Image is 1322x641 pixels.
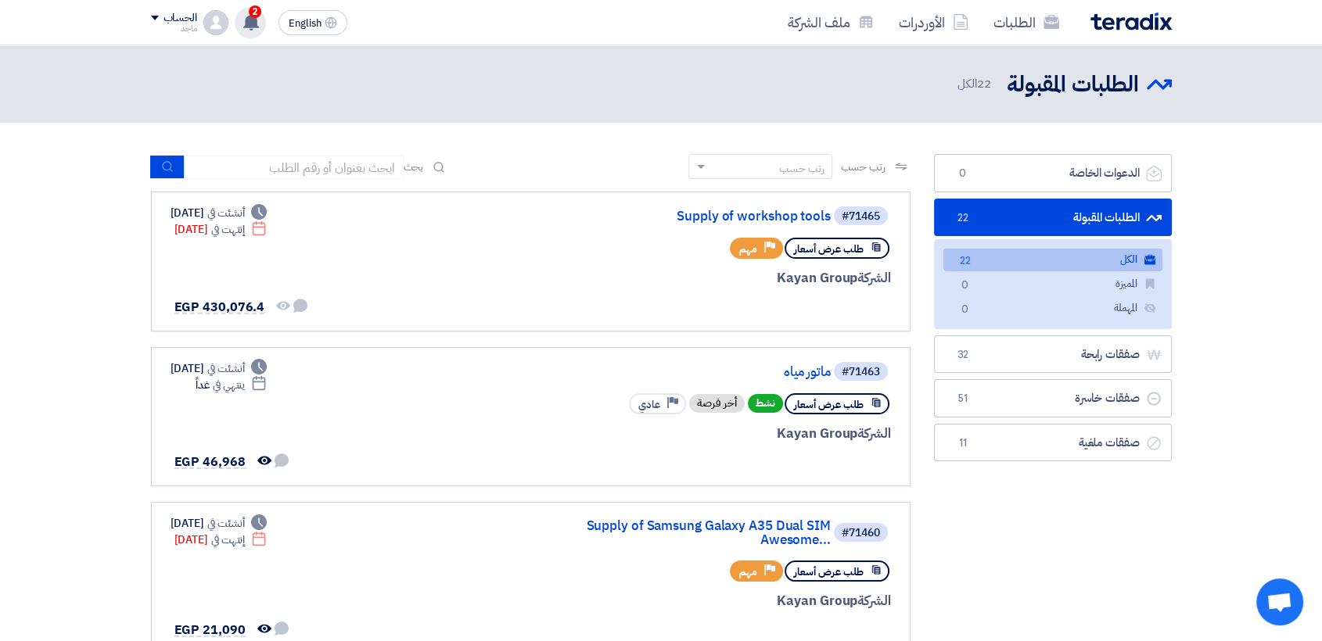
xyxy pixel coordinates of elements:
span: 0 [956,278,975,294]
span: الشركة [857,268,891,288]
img: profile_test.png [203,10,228,35]
span: EGP 430,076.4 [174,298,265,317]
div: Kayan Group [515,268,891,288]
span: الكل [957,75,993,93]
div: Open chat [1256,578,1303,625]
span: مهم [739,242,757,256]
span: 51 [954,391,972,406]
div: #71460 [842,528,880,539]
span: طلب عرض أسعار [794,564,864,579]
span: 22 [977,75,991,92]
span: طلب عرض أسعار [794,242,864,256]
span: بحث [404,159,424,175]
div: [DATE] [174,221,268,238]
span: 22 [954,210,972,226]
span: إنتهت في [211,221,245,238]
div: رتب حسب [778,160,824,177]
a: الطلبات المقبولة22 [934,199,1172,237]
span: 22 [956,253,975,270]
button: English [278,10,347,35]
span: طلب عرض أسعار [794,397,864,412]
h2: الطلبات المقبولة [1007,70,1139,100]
a: المهملة [943,297,1162,320]
a: ماتور مياه [518,365,831,379]
div: أخر فرصة [689,394,745,413]
div: [DATE] [171,205,268,221]
span: ينتهي في [213,377,245,393]
span: إنتهت في [211,532,245,548]
div: [DATE] [171,360,268,377]
span: أنشئت في [207,515,245,532]
span: أنشئت في [207,360,245,377]
span: الشركة [857,424,891,443]
div: غداً [196,377,267,393]
span: 0 [954,166,972,181]
a: الدعوات الخاصة0 [934,154,1172,192]
a: الطلبات [981,4,1072,41]
span: EGP 46,968 [174,453,246,471]
span: مهم [739,564,757,579]
a: Supply of Samsung Galaxy A35 Dual SIM Awesome... [518,519,831,547]
span: عادي [638,397,660,412]
input: ابحث بعنوان أو رقم الطلب [185,156,404,179]
div: [DATE] [174,532,268,548]
span: 32 [954,347,972,363]
span: رتب حسب [840,159,885,175]
span: نشط [748,394,783,413]
span: الشركة [857,591,891,611]
span: English [289,18,322,29]
div: #71463 [842,367,880,378]
a: المميزة [943,273,1162,295]
span: 11 [954,435,972,451]
span: 0 [956,302,975,318]
span: 2 [249,5,261,18]
span: أنشئت في [207,205,245,221]
a: صفقات رابحة32 [934,335,1172,374]
img: Teradix logo [1090,13,1172,30]
a: الكل [943,249,1162,271]
div: ماجد [151,24,197,33]
div: [DATE] [171,515,268,532]
a: ملف الشركة [775,4,886,41]
a: صفقات ملغية11 [934,424,1172,462]
div: الحساب [163,12,197,25]
span: EGP 21,090 [174,621,246,639]
a: Supply of workshop tools [518,209,831,224]
a: صفقات خاسرة51 [934,379,1172,417]
div: #71465 [842,211,880,222]
a: الأوردرات [886,4,981,41]
div: Kayan Group [515,591,891,611]
div: Kayan Group [515,424,891,444]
